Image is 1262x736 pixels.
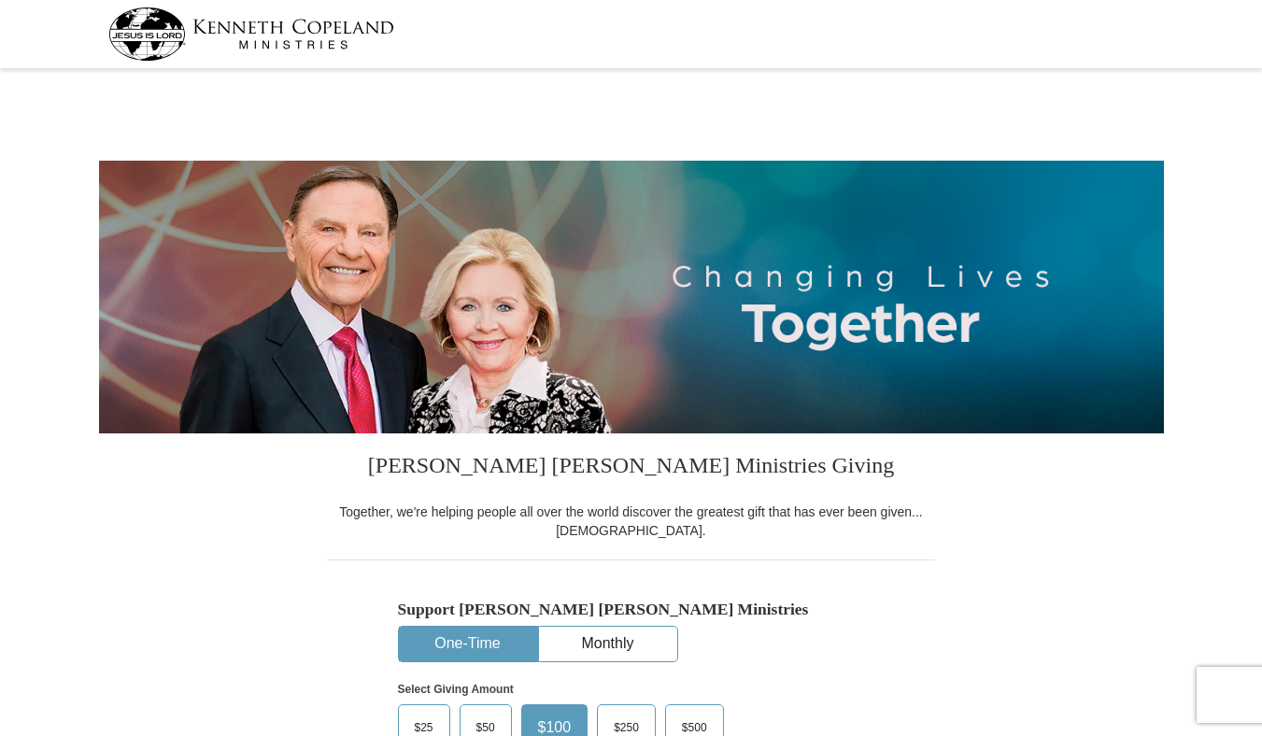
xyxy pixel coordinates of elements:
h5: Support [PERSON_NAME] [PERSON_NAME] Ministries [398,600,865,619]
h3: [PERSON_NAME] [PERSON_NAME] Ministries Giving [328,433,935,502]
button: One-Time [399,627,537,661]
div: Together, we're helping people all over the world discover the greatest gift that has ever been g... [328,502,935,540]
strong: Select Giving Amount [398,683,514,696]
img: kcm-header-logo.svg [108,7,394,61]
button: Monthly [539,627,677,661]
